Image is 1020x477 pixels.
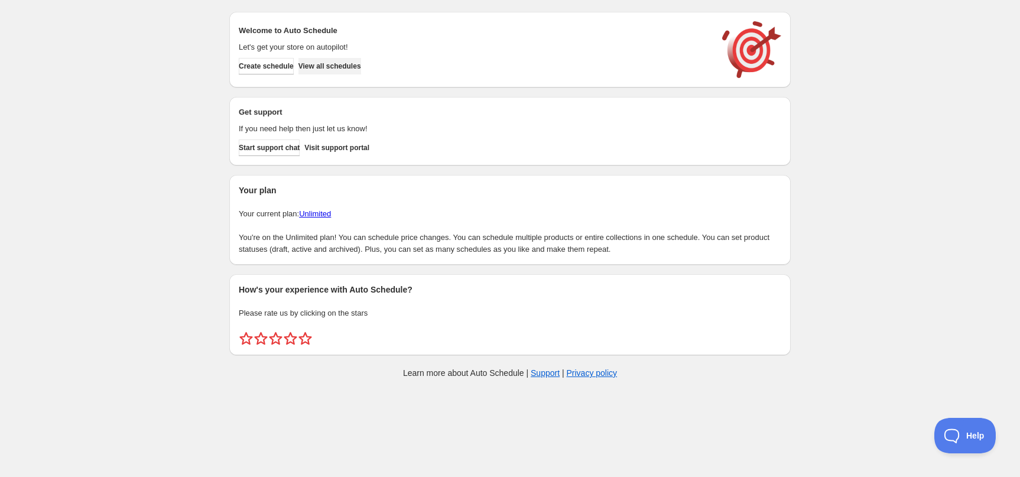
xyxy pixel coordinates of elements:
p: Learn more about Auto Schedule | | [403,367,617,379]
a: Support [531,368,560,378]
span: Create schedule [239,61,294,71]
iframe: Toggle Customer Support [934,418,996,453]
h2: Welcome to Auto Schedule [239,25,710,37]
span: View all schedules [298,61,361,71]
button: Create schedule [239,58,294,74]
button: View all schedules [298,58,361,74]
p: Let's get your store on autopilot! [239,41,710,53]
p: Please rate us by clicking on the stars [239,307,781,319]
p: If you need help then just let us know! [239,123,710,135]
h2: Your plan [239,184,781,196]
p: You're on the Unlimited plan! You can schedule price changes. You can schedule multiple products ... [239,232,781,255]
a: Start support chat [239,139,300,156]
p: Your current plan: [239,208,781,220]
a: Privacy policy [567,368,618,378]
span: Visit support portal [304,143,369,152]
a: Visit support portal [304,139,369,156]
h2: How's your experience with Auto Schedule? [239,284,781,296]
a: Unlimited [299,209,331,218]
span: Start support chat [239,143,300,152]
h2: Get support [239,106,710,118]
